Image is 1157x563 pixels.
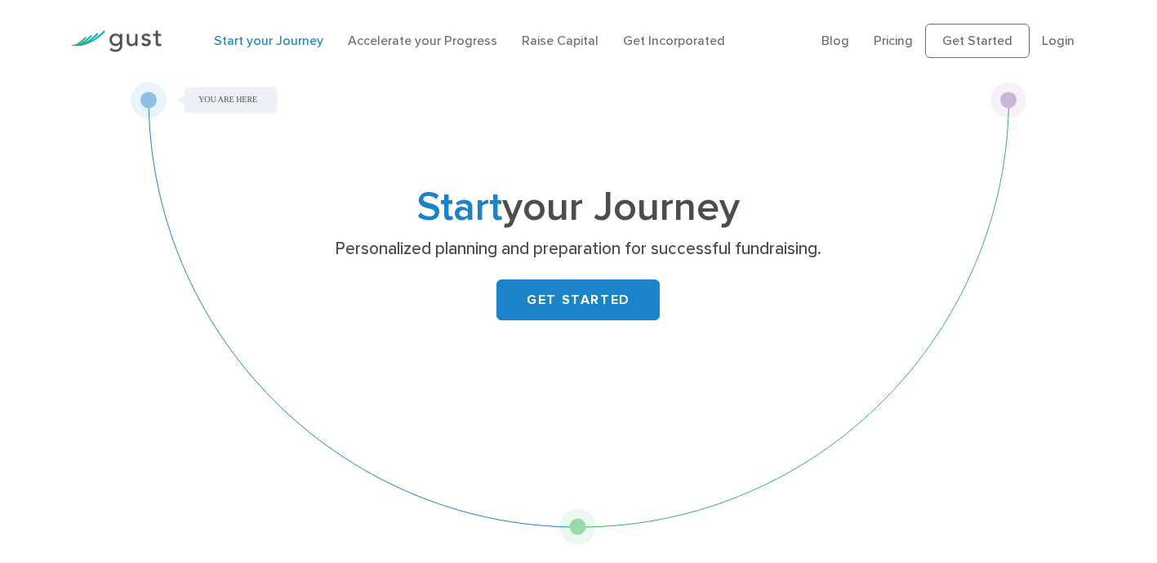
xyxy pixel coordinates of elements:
[256,189,901,226] h1: your Journey
[522,33,599,48] a: Raise Capital
[496,279,660,320] a: GET STARTED
[262,238,895,261] p: Personalized planning and preparation for successful fundraising.
[874,33,913,48] a: Pricing
[1042,33,1075,48] a: Login
[348,33,497,48] a: Accelerate your Progress
[417,183,502,231] span: Start
[623,33,725,48] a: Get Incorporated
[925,24,1030,58] a: Get Started
[70,30,162,52] img: Gust Logo
[214,33,323,48] a: Start your Journey
[821,33,849,48] a: Blog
